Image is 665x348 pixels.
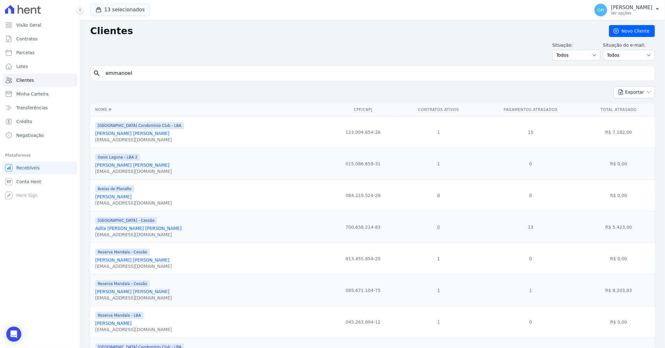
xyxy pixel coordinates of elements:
td: 700.658.214-83 [328,211,398,243]
td: 045.263.894-12 [328,306,398,338]
td: 1 [398,306,479,338]
span: Reserva Mandala - LBA [95,312,143,319]
td: 0 [479,148,583,179]
div: [EMAIL_ADDRESS][DOMAIN_NAME] [95,326,172,333]
td: R$ 0,00 [582,179,655,211]
span: DH [597,8,604,12]
td: R$ 0,00 [582,243,655,274]
button: Exportar [614,86,655,98]
a: Clientes [3,74,77,86]
h2: Clientes [90,25,599,37]
p: Ver opções [611,11,652,16]
td: 0 [398,179,479,211]
td: R$ 0,00 [582,148,655,179]
div: [EMAIL_ADDRESS][DOMAIN_NAME] [95,168,172,174]
a: [PERSON_NAME] [PERSON_NAME] [95,131,169,136]
a: Recebíveis [3,162,77,174]
a: [PERSON_NAME] [PERSON_NAME] [95,257,169,262]
i: search [93,70,101,77]
span: Reserva Mandala - Cessão [95,280,150,287]
span: Clientes [16,77,34,83]
td: R$ 8.203,83 [582,274,655,306]
a: Adlla [PERSON_NAME] [PERSON_NAME] [95,226,182,231]
div: Open Intercom Messenger [6,327,21,342]
a: [PERSON_NAME] [95,321,131,326]
td: 0 [479,243,583,274]
div: [EMAIL_ADDRESS][DOMAIN_NAME] [95,263,172,269]
div: [EMAIL_ADDRESS][DOMAIN_NAME] [95,137,184,143]
td: 0 [479,179,583,211]
p: [PERSON_NAME] [611,4,652,11]
td: 15 [479,116,583,148]
span: [GEOGRAPHIC_DATA] Condomínio Club - LBA [95,122,184,129]
span: Recebíveis [16,165,40,171]
span: Visão Geral [16,22,41,28]
a: [PERSON_NAME] [95,194,131,199]
td: 085.671.104-75 [328,274,398,306]
td: 015.086.659-31 [328,148,398,179]
a: [PERSON_NAME] [PERSON_NAME] [95,163,169,168]
span: Oasis Laguna - LBA 2 [95,154,140,161]
label: Situação do e-mail: [603,42,655,49]
div: Plataformas [5,152,75,159]
div: [EMAIL_ADDRESS][DOMAIN_NAME] [95,231,182,238]
span: Areias do Planalto [95,185,134,192]
a: Conta Hent [3,175,77,188]
th: CPF/CNPJ [328,103,398,116]
span: Conta Hent [16,179,41,185]
span: [GEOGRAPHIC_DATA] - Cessão [95,217,157,224]
span: Crédito [16,118,32,125]
td: 064.219.524-29 [328,179,398,211]
a: Transferências [3,101,77,114]
a: Parcelas [3,46,77,59]
span: Transferências [16,105,48,111]
span: Lotes [16,63,28,70]
label: Situação: [552,42,601,49]
td: 0 [479,306,583,338]
td: 1 [398,116,479,148]
td: R$ 7.182,00 [582,116,655,148]
td: 13 [479,211,583,243]
a: Contratos [3,33,77,45]
span: Reserva Mandala - Cessão [95,249,150,256]
td: 123.004.654-26 [328,116,398,148]
button: 13 selecionados [90,4,150,16]
td: 0 [398,211,479,243]
th: Nome [90,103,328,116]
input: Buscar por nome, CPF ou e-mail [102,67,652,80]
button: DH [PERSON_NAME] Ver opções [590,1,665,19]
a: Negativação [3,129,77,142]
span: Parcelas [16,49,34,56]
td: 1 [398,274,479,306]
th: Total Atrasado [582,103,655,116]
span: Negativação [16,132,44,138]
a: Lotes [3,60,77,73]
th: Pagamentos Atrasados [479,103,583,116]
div: [EMAIL_ADDRESS][DOMAIN_NAME] [95,295,172,301]
td: R$ 0,00 [582,306,655,338]
td: 1 [398,243,479,274]
div: [EMAIL_ADDRESS][DOMAIN_NAME] [95,200,172,206]
span: Contratos [16,36,38,42]
a: [PERSON_NAME] [PERSON_NAME] [95,289,169,294]
a: Visão Geral [3,19,77,31]
a: Novo Cliente [609,25,655,37]
td: 813.455.854-20 [328,243,398,274]
td: 1 [398,148,479,179]
td: R$ 5.423,00 [582,211,655,243]
th: Contratos Ativos [398,103,479,116]
a: Crédito [3,115,77,128]
span: Minha Carteira [16,91,49,97]
a: Minha Carteira [3,88,77,100]
td: 1 [479,274,583,306]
